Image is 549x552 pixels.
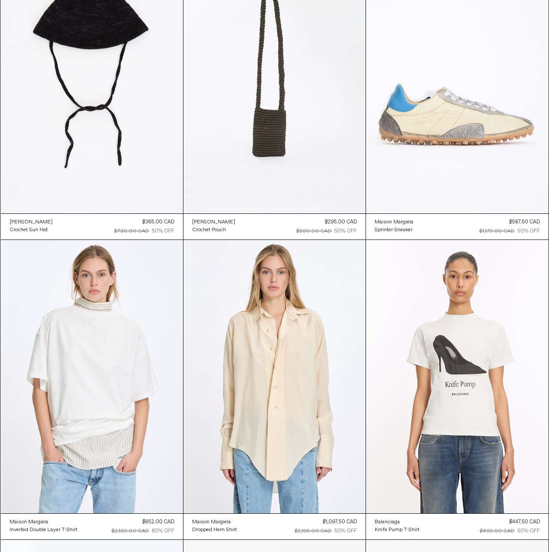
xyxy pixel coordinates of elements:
div: Dropped Hem Shirt [192,526,237,534]
img: Maison Margiela Inverted Double Layer T-Shirt [1,240,183,513]
div: [PERSON_NAME] [10,219,53,226]
a: Maison Margiela [192,518,237,526]
a: Crochet Sun Hat [10,226,53,234]
div: $365.00 CAD [142,218,174,226]
img: Maison Margiela Dropped Hem Shirt [183,240,366,513]
div: Sprinter Sneaker [375,226,413,234]
div: $895.00 CAD [480,527,515,535]
div: $587.50 CAD [509,218,540,226]
div: 60% OFF [152,527,174,535]
div: $295.00 CAD [325,218,357,226]
div: Balenciaga [375,519,400,526]
div: $1,175.00 CAD [479,227,515,235]
a: Knife Pump T-Shirt [375,526,419,534]
div: Maison Margiela [192,519,231,526]
div: Knife Pump T-Shirt [375,526,419,534]
div: $2,195.00 CAD [295,527,332,535]
a: Sprinter Sneaker [375,226,413,234]
div: [PERSON_NAME] [192,219,235,226]
div: $730.00 CAD [114,227,149,235]
div: $852.00 CAD [142,518,174,526]
a: Inverted Double Layer T-Shirt [10,526,77,534]
div: Crochet Sun Hat [10,226,48,234]
div: Crochet Pouch [192,226,226,234]
div: Inverted Double Layer T-Shirt [10,526,77,534]
img: Balenciaga Knife Pump T-Shirt [366,240,548,513]
a: [PERSON_NAME] [192,218,235,226]
div: 50% OFF [152,227,174,235]
div: Maison Margiela [10,519,48,526]
div: 50% OFF [517,227,540,235]
div: 50% OFF [334,527,357,535]
a: Balenciaga [375,518,419,526]
a: Crochet Pouch [192,226,235,234]
div: 50% OFF [517,527,540,535]
a: Maison Margiela [375,218,413,226]
div: Maison Margiela [375,219,413,226]
a: Maison Margiela [10,518,77,526]
a: Dropped Hem Shirt [192,526,237,534]
div: 50% OFF [334,227,357,235]
div: $590.00 CAD [296,227,332,235]
a: [PERSON_NAME] [10,218,53,226]
div: $1,097.50 CAD [323,518,357,526]
div: $2,130.00 CAD [112,527,149,535]
div: $447.50 CAD [509,518,540,526]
